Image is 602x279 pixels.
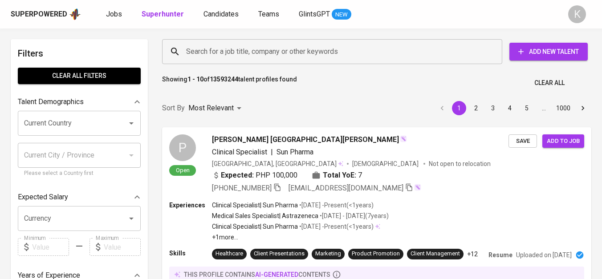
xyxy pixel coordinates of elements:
[11,8,81,21] a: Superpoweredapp logo
[104,238,141,256] input: Value
[352,159,420,168] span: [DEMOGRAPHIC_DATA]
[400,135,407,142] img: magic_wand.svg
[212,170,297,181] div: PHP 100,000
[169,201,212,210] p: Experiences
[125,117,138,129] button: Open
[255,271,298,278] span: AI-generated
[299,10,330,18] span: GlintsGPT
[469,101,483,115] button: Go to page 2
[69,8,81,21] img: app logo
[271,147,273,158] span: |
[488,251,513,259] p: Resume
[467,250,478,259] p: +12
[221,170,254,181] b: Expected:
[553,101,573,115] button: Go to page 1000
[32,238,69,256] input: Value
[18,93,141,111] div: Talent Demographics
[212,134,399,145] span: [PERSON_NAME] [GEOGRAPHIC_DATA][PERSON_NAME]
[18,68,141,84] button: Clear All filters
[212,184,272,192] span: [PHONE_NUMBER]
[411,250,460,258] div: Client Management
[254,250,305,258] div: Client Presentations
[212,159,343,168] div: [GEOGRAPHIC_DATA], [GEOGRAPHIC_DATA]
[547,136,580,146] span: Add to job
[142,10,184,18] b: Superhunter
[531,75,568,91] button: Clear All
[162,75,297,91] p: Showing of talent profiles found
[576,101,590,115] button: Go to next page
[203,10,239,18] span: Candidates
[203,9,240,20] a: Candidates
[298,201,374,210] p: • [DATE] - Present ( <1 years )
[106,10,122,18] span: Jobs
[188,100,244,117] div: Most Relevant
[434,101,591,115] nav: pagination navigation
[298,222,374,231] p: • [DATE] - Present ( <1 years )
[486,101,500,115] button: Go to page 3
[258,10,279,18] span: Teams
[568,5,586,23] div: K
[210,76,238,83] b: 13593244
[509,43,588,61] button: Add New Talent
[332,10,351,19] span: NEW
[516,251,572,259] p: Uploaded on [DATE]
[18,46,141,61] h6: Filters
[315,250,341,258] div: Marketing
[188,103,234,113] p: Most Relevant
[517,46,581,57] span: Add New Talent
[289,184,403,192] span: [EMAIL_ADDRESS][DOMAIN_NAME]
[106,9,124,20] a: Jobs
[352,250,400,258] div: Product Promotion
[542,134,584,148] button: Add to job
[414,184,421,191] img: magic_wand.svg
[212,201,298,210] p: Clinical Specialist | Sun Pharma
[142,9,186,20] a: Superhunter
[216,250,243,258] div: Healthcare
[11,9,67,20] div: Superpowered
[299,9,351,20] a: GlintsGPT NEW
[520,101,534,115] button: Go to page 5
[172,166,193,174] span: Open
[162,103,185,113] p: Sort By
[277,148,313,156] span: Sun Pharma
[452,101,466,115] button: page 1
[18,188,141,206] div: Expected Salary
[258,9,281,20] a: Teams
[125,212,138,225] button: Open
[508,134,537,148] button: Save
[429,159,491,168] p: Not open to relocation
[318,211,389,220] p: • [DATE] - [DATE] ( 7 years )
[212,233,389,242] p: +1 more ...
[503,101,517,115] button: Go to page 4
[169,249,212,258] p: Skills
[513,136,533,146] span: Save
[18,97,84,107] p: Talent Demographics
[18,192,68,202] p: Expected Salary
[25,70,134,81] span: Clear All filters
[212,222,298,231] p: Clinical Specialist | Sun Pharma
[184,270,330,279] p: this profile contains contents
[323,170,356,181] b: Total YoE:
[358,170,362,181] span: 7
[24,169,134,178] p: Please select a Country first
[537,104,551,113] div: …
[534,77,565,89] span: Clear All
[169,134,196,161] div: P
[212,148,267,156] span: Clinical Specialist
[187,76,203,83] b: 1 - 10
[212,211,318,220] p: Medical Sales Specialist | Astrazeneca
